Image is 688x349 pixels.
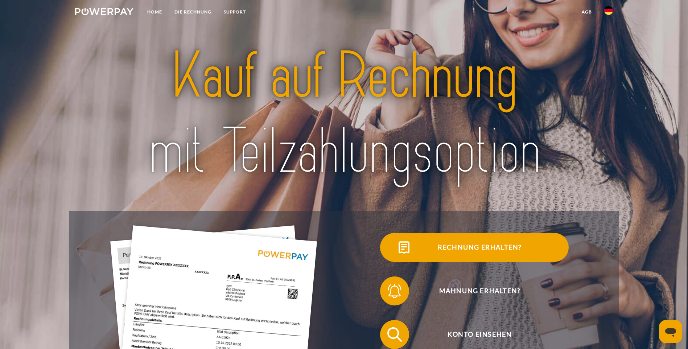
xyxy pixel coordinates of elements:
[576,5,598,19] a: agb
[659,320,682,343] iframe: Schaltfläche zum Öffnen des Messaging-Fensters
[380,276,569,305] button: Mahnung erhalten?
[380,320,569,349] button: Konto einsehen
[386,325,404,344] img: qb_search.svg
[218,5,252,19] a: SUPPORT
[386,282,404,300] img: qb_bell.svg
[395,238,413,256] img: qb_bill.svg
[102,35,586,193] img: title-powerpay_de.svg
[604,6,613,15] img: de
[168,5,218,19] a: DIE RECHNUNG
[391,276,568,305] span: Mahnung erhalten?
[391,320,568,349] span: Konto einsehen
[380,233,569,262] button: Rechnung erhalten?
[391,233,568,262] span: Rechnung erhalten?
[141,5,168,19] a: Home
[75,8,133,15] img: logo-powerpay-white.svg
